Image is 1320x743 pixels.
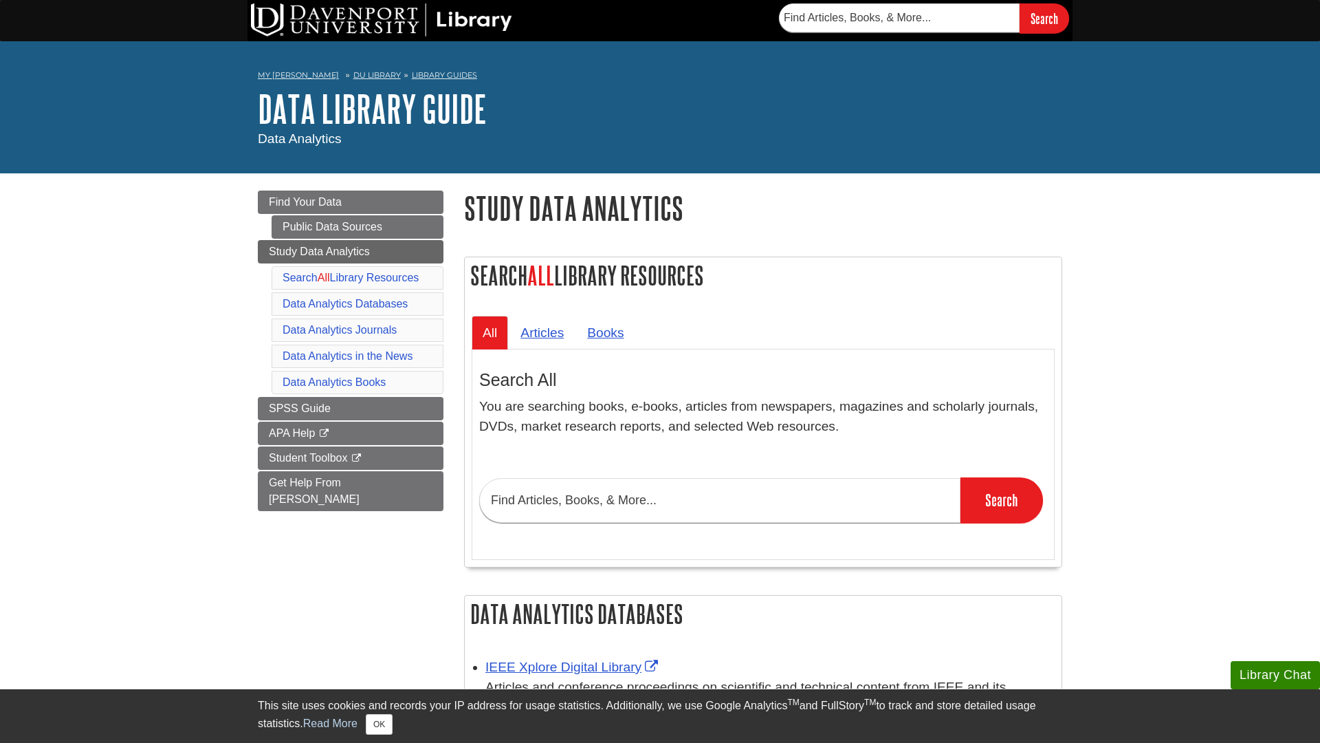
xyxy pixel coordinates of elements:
[1020,3,1069,33] input: Search
[318,429,330,438] i: This link opens in a new window
[353,70,401,80] a: DU Library
[269,452,347,464] span: Student Toolbox
[258,446,443,470] a: Student Toolbox
[258,698,1062,735] div: This site uses cookies and records your IP address for usage statistics. Additionally, we use Goo...
[258,240,443,263] a: Study Data Analytics
[258,422,443,445] a: APA Help
[283,324,397,336] a: Data Analytics Journals
[269,427,315,439] span: APA Help
[272,215,443,239] a: Public Data Sources
[283,350,412,362] a: Data Analytics in the News
[269,402,331,414] span: SPSS Guide
[779,3,1020,32] input: Find Articles, Books, & More...
[479,370,1047,390] h3: Search All
[485,678,1055,718] p: Articles and conference proceedings on scientific and technical content from IEEE and its publish...
[509,316,575,349] a: Articles
[258,397,443,420] a: SPSS Guide
[527,261,554,290] span: All
[779,3,1069,33] form: Searches DU Library's articles, books, and more
[351,454,362,463] i: This link opens in a new window
[251,3,512,36] img: DU Library
[472,316,508,349] a: All
[283,376,386,388] a: Data Analytics Books
[258,69,339,81] a: My [PERSON_NAME]
[864,698,876,707] sup: TM
[465,596,1061,632] h2: Data Analytics Databases
[479,397,1047,437] p: You are searching books, e-books, articles from newspapers, magazines and scholarly journals, DVD...
[412,70,477,80] a: Library Guides
[465,257,1061,294] h2: Search Library Resources
[269,246,370,257] span: Study Data Analytics
[269,477,360,505] span: Get Help From [PERSON_NAME]
[960,477,1043,523] input: Search
[258,131,342,146] span: Data Analytics
[479,478,960,523] input: Find Articles, Books, & More...
[787,698,799,707] sup: TM
[318,272,330,283] span: All
[1231,661,1320,689] button: Library Chat
[258,471,443,511] a: Get Help From [PERSON_NAME]
[258,87,487,130] a: DATA Library Guide
[258,66,1062,88] nav: breadcrumb
[283,272,419,283] a: SearchAllLibrary Resources
[258,191,443,214] a: Find Your Data
[485,660,661,674] a: Link opens in new window
[303,718,357,729] a: Read More
[258,191,443,511] div: Guide Page Menu
[283,298,408,310] a: Data Analytics Databases
[366,714,393,735] button: Close
[576,316,635,349] a: Books
[269,196,342,208] span: Find Your Data
[464,191,1062,226] h1: Study Data Analytics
